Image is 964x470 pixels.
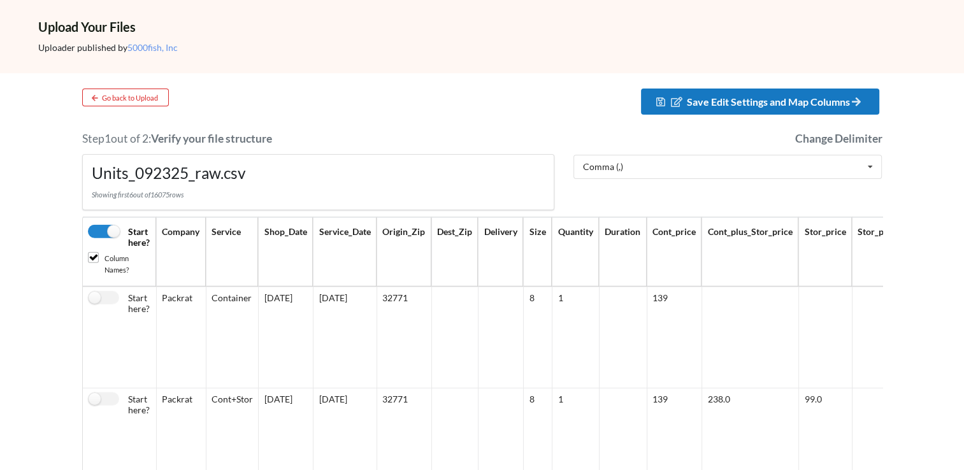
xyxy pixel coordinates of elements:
[552,217,599,287] th: Quantity
[478,217,523,287] th: Delivery
[376,217,431,287] th: Origin_Zip
[552,287,599,388] td: 1
[646,217,701,287] th: Cont_price
[127,42,178,53] span: 5000fish, Inc
[104,253,129,273] small: Column Names?
[88,392,150,415] label: Start here?
[376,287,431,388] td: 32771
[598,217,646,287] th: Duration
[205,217,258,287] th: Service
[798,217,852,287] th: Stor_price
[258,287,313,388] td: [DATE]
[573,132,882,145] h5: Change Delimiter
[641,89,879,115] button: Save Edit Settings and Map Columns
[258,217,313,287] th: Shop_Date
[431,217,478,287] th: Dest_Zip
[852,217,930,287] th: Stor_price_store
[92,190,183,199] i: Showing first 6 out of 16075 rows
[687,96,864,108] span: Save Edit Settings and Map Columns
[88,224,150,247] label: Start here?
[38,19,926,34] h3: Upload Your Files
[205,287,258,388] td: Container
[155,217,205,287] th: Company
[82,89,169,106] button: Go back to Upload
[82,132,555,145] h5: Step 1 out of 2:
[701,217,798,287] th: Cont_plus_Stor_price
[92,164,545,182] h3: Units_092325_raw.csv
[88,290,150,313] label: Start here?
[313,287,377,388] td: [DATE]
[523,217,552,287] th: Size
[583,162,623,171] div: Comma (,)
[646,287,701,388] td: 139
[151,132,272,145] span: Verify your file structure
[313,217,377,287] th: Service_Date
[523,287,552,388] td: 8
[38,42,178,53] span: Uploader published by
[155,287,205,388] td: Packrat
